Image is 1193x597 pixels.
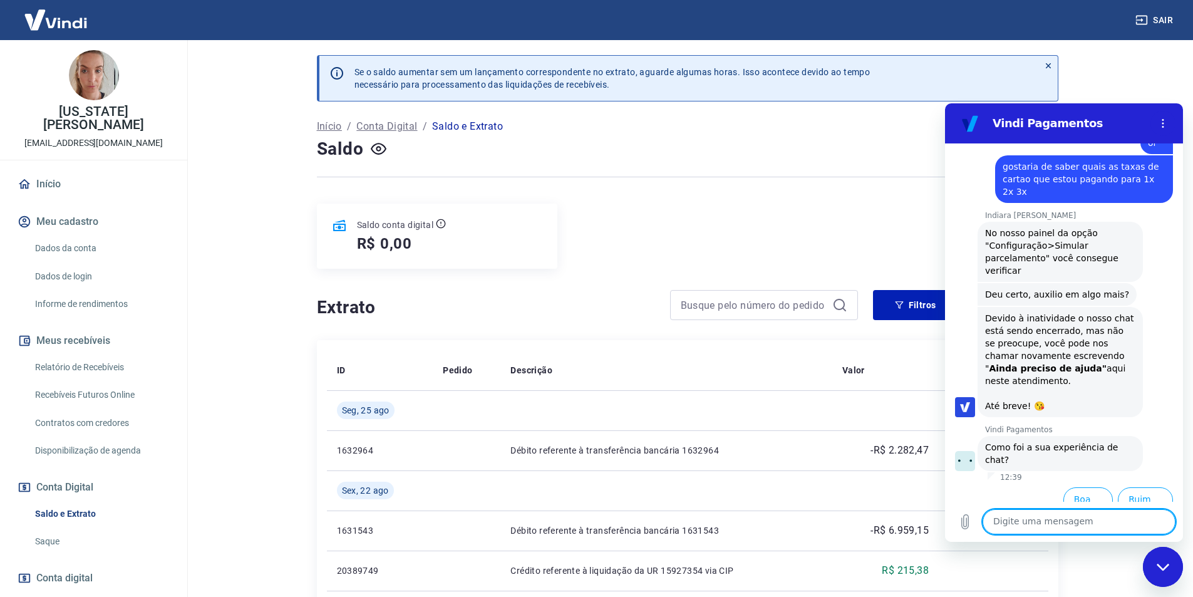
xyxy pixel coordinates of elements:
[15,564,172,592] a: Conta digital
[510,524,822,537] p: Débito referente à transferência bancária 1631543
[337,364,346,376] p: ID
[24,137,163,150] p: [EMAIL_ADDRESS][DOMAIN_NAME]
[1133,9,1178,32] button: Sair
[342,484,389,497] span: Sex, 22 ago
[870,443,929,458] p: -R$ 2.282,47
[1143,547,1183,587] iframe: Botão para abrir a janela de mensagens, conversa em andamento
[945,103,1183,542] iframe: Janela de mensagens
[15,170,172,198] a: Início
[510,364,552,376] p: Descrição
[30,501,172,527] a: Saldo e Extrato
[317,137,364,162] h4: Saldo
[882,563,929,578] p: R$ 215,38
[15,327,172,355] button: Meus recebíveis
[681,296,827,314] input: Busque pelo número do pedido
[337,524,423,537] p: 1631543
[356,119,417,134] a: Conta Digital
[443,364,472,376] p: Pedido
[432,119,503,134] p: Saldo e Extrato
[337,564,423,577] p: 20389749
[10,105,177,132] p: [US_STATE][PERSON_NAME]
[15,474,172,501] button: Conta Digital
[30,382,172,408] a: Recebíveis Futuros Online
[30,264,172,289] a: Dados de login
[30,438,172,464] a: Disponibilização de agenda
[30,355,172,380] a: Relatório de Recebíveis
[30,236,172,261] a: Dados da conta
[337,444,423,457] p: 1632964
[15,1,96,39] img: Vindi
[357,234,413,254] h5: R$ 0,00
[842,364,865,376] p: Valor
[354,66,870,91] p: Se o saldo aumentar sem um lançamento correspondente no extrato, aguarde algumas horas. Isso acon...
[15,208,172,236] button: Meu cadastro
[317,295,655,320] h4: Extrato
[69,50,119,100] img: 9a76b6b1-a1e9-43c8-a7a6-354d22f709a1.jpeg
[317,119,342,134] a: Início
[423,119,427,134] p: /
[36,569,93,587] span: Conta digital
[873,290,958,320] button: Filtros
[342,404,390,417] span: Seg, 25 ago
[347,119,351,134] p: /
[30,291,172,317] a: Informe de rendimentos
[30,410,172,436] a: Contratos com credores
[357,219,434,231] p: Saldo conta digital
[510,564,822,577] p: Crédito referente à liquidação da UR 15927354 via CIP
[30,529,172,554] a: Saque
[870,523,929,538] p: -R$ 6.959,15
[510,444,822,457] p: Débito referente à transferência bancária 1632964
